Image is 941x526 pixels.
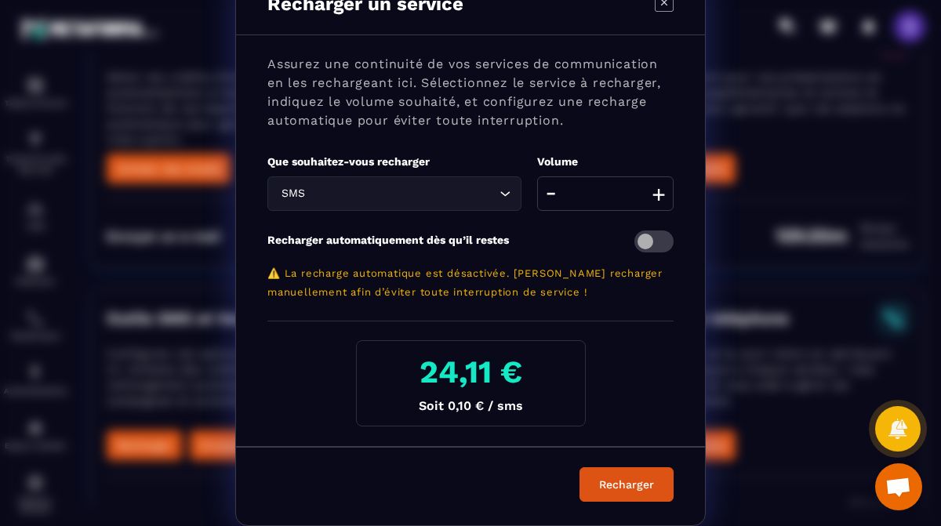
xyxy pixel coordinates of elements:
h3: 24,11 € [369,354,572,390]
div: Ouvrir le chat [875,463,922,510]
input: Search for option [308,185,496,202]
button: + [648,176,670,211]
label: Que souhaitez-vous recharger [267,155,430,168]
label: Recharger automatiquement dès qu’il restes [267,234,509,246]
label: Volume [537,155,578,168]
p: Soit 0,10 € / sms [369,398,572,413]
p: Assurez une continuité de vos services de communication en les rechargeant ici. Sélectionnez le s... [267,55,674,130]
div: Search for option [267,176,521,211]
button: Recharger [579,467,674,502]
button: - [541,176,561,211]
span: SMS [278,185,308,202]
p: ⚠️ La recharge automatique est désactivée. [PERSON_NAME] recharger manuellement afin d’éviter tou... [267,264,674,302]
